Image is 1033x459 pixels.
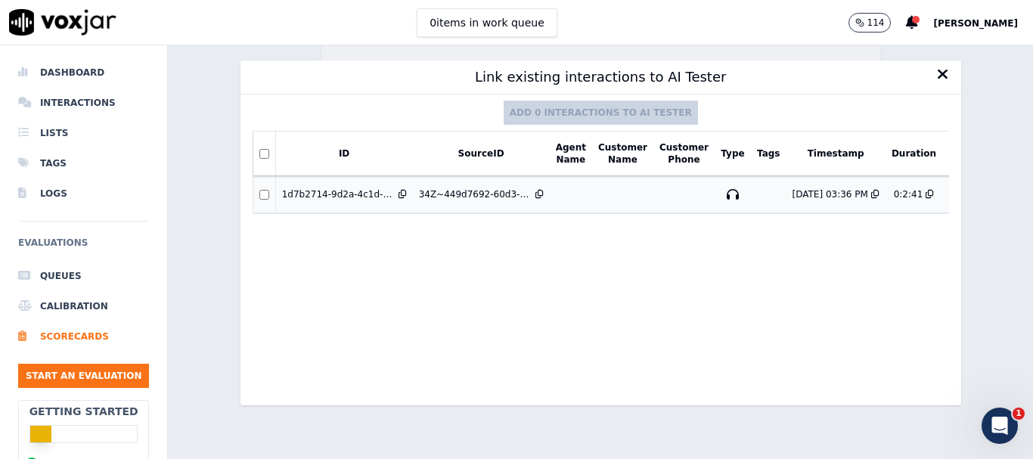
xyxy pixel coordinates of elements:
[894,188,923,200] div: 0:2:41
[419,188,532,200] div: 34Z~449d7692-60d3-4a73-874e-322bb39b1db4~158~MelissaKendrick~9b051d43-8c4c-4fe1-9b51-08933832419c...
[721,147,744,160] button: Type
[757,147,780,160] button: Tags
[18,321,149,352] a: Scorecards
[18,364,149,388] button: Start an Evaluation
[29,404,138,419] h2: Getting Started
[792,188,867,200] div: [DATE] 03:36 PM
[598,141,647,166] button: Customer Name
[848,13,892,33] button: 114
[417,8,557,37] button: 0items in work queue
[892,147,936,160] button: Duration
[504,101,698,125] button: Add 0 interactions to AI Tester
[948,188,991,200] div: INBOUND
[18,57,149,88] a: Dashboard
[282,188,396,200] div: 1d7b2714-9d2a-4c1d-a78b-65c75cf8bcdd
[867,17,885,29] p: 114
[9,9,116,36] img: voxjar logo
[339,147,349,160] button: ID
[982,408,1018,444] iframe: Intercom live chat
[18,261,149,291] a: Queues
[18,118,149,148] a: Lists
[556,141,586,166] button: Agent Name
[848,13,907,33] button: 114
[808,147,864,160] button: Timestamp
[18,178,149,209] a: Logs
[1013,408,1025,420] span: 1
[469,60,733,94] p: Link existing interactions to AI Tester
[18,291,149,321] a: Calibration
[18,88,149,118] a: Interactions
[18,148,149,178] a: Tags
[659,141,709,166] button: Customer Phone
[933,18,1018,29] span: [PERSON_NAME]
[18,234,149,261] h6: Evaluations
[458,147,504,160] button: SourceID
[933,14,1033,32] button: [PERSON_NAME]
